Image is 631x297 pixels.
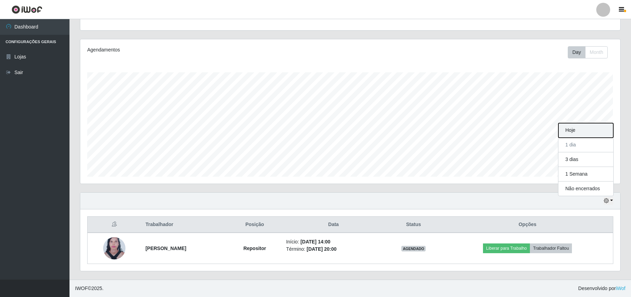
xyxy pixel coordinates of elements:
button: 3 dias [558,152,613,167]
th: Data [282,217,385,233]
button: Não encerrados [558,182,613,196]
th: Status [385,217,442,233]
button: Liberar para Trabalho [483,243,530,253]
time: [DATE] 20:00 [307,246,337,252]
button: 1 Semana [558,167,613,182]
span: © 2025 . [75,285,104,292]
button: Hoje [558,123,613,138]
button: Trabalhador Faltou [530,243,572,253]
th: Opções [442,217,613,233]
li: Início: [286,238,381,246]
img: 1728382310331.jpeg [103,233,125,264]
th: Posição [228,217,282,233]
button: 1 dia [558,138,613,152]
div: Toolbar with button groups [568,46,613,58]
strong: [PERSON_NAME] [146,246,186,251]
li: Término: [286,246,381,253]
div: Agendamentos [87,46,300,54]
span: AGENDADO [401,246,426,251]
div: First group [568,46,608,58]
span: IWOF [75,286,88,291]
img: CoreUI Logo [11,5,42,14]
th: Trabalhador [141,217,228,233]
time: [DATE] 14:00 [301,239,330,244]
button: Month [585,46,608,58]
strong: Repositor [243,246,266,251]
span: Desenvolvido por [578,285,625,292]
button: Day [568,46,585,58]
a: iWof [616,286,625,291]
